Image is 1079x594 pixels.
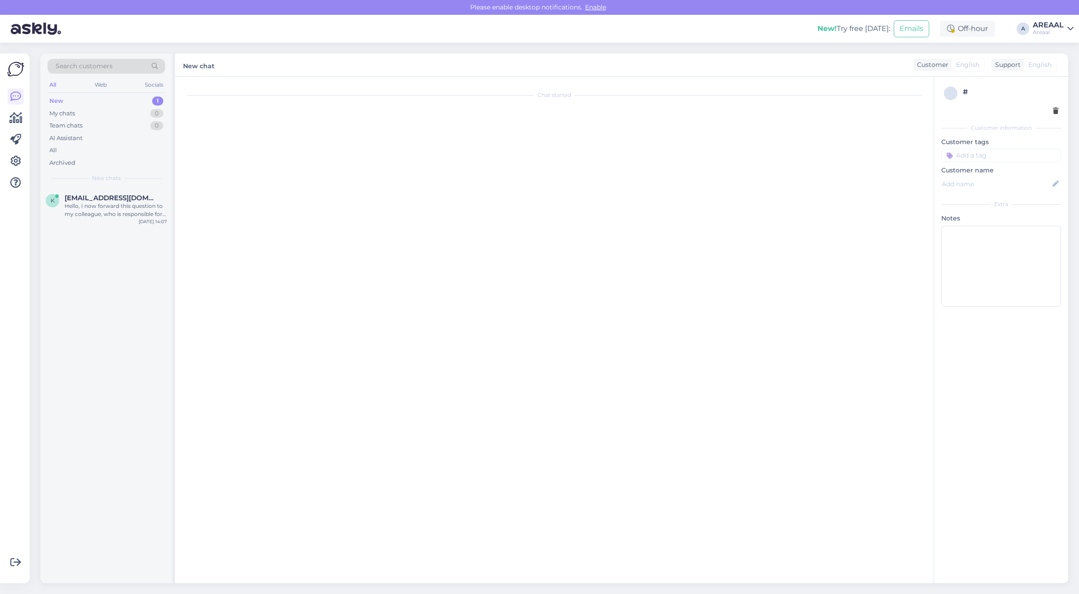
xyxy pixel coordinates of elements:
button: Emails [894,20,929,37]
div: Customer [913,60,948,70]
div: 0 [150,109,163,118]
div: Web [93,79,109,91]
div: AREAAL [1033,22,1064,29]
div: Support [992,60,1021,70]
div: Customer information [941,124,1061,132]
div: Try free [DATE]: [817,23,890,34]
div: Hello, I now forward this question to my colleague, who is responsible for this. The reply will b... [65,202,167,218]
span: English [1028,60,1052,70]
div: All [49,146,57,155]
div: Extra [941,200,1061,208]
input: Add name [942,179,1051,189]
a: AREAALAreaal [1033,22,1074,36]
div: [DATE] 14:07 [139,218,167,225]
input: Add a tag [941,149,1061,162]
div: Team chats [49,121,83,130]
div: 1 [152,97,163,106]
div: A [1017,22,1029,35]
div: All [48,79,58,91]
b: New! [817,24,837,33]
div: Chat started [184,91,925,99]
div: Areaal [1033,29,1064,36]
span: English [956,60,979,70]
div: 0 [150,121,163,130]
span: Search customers [56,62,113,71]
div: My chats [49,109,75,118]
label: New chat [183,59,214,71]
img: Askly Logo [7,61,24,78]
div: Archived [49,158,75,167]
p: Customer name [941,166,1061,175]
div: Off-hour [940,21,995,37]
div: Socials [143,79,165,91]
span: Enable [582,3,609,11]
span: New chats [92,174,121,182]
span: krissy1613@hotmail.com [65,194,158,202]
div: New [49,97,63,106]
p: Customer tags [941,137,1061,147]
p: Notes [941,214,1061,223]
div: AI Assistant [49,134,83,143]
div: # [963,87,1058,97]
span: k [51,197,55,204]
